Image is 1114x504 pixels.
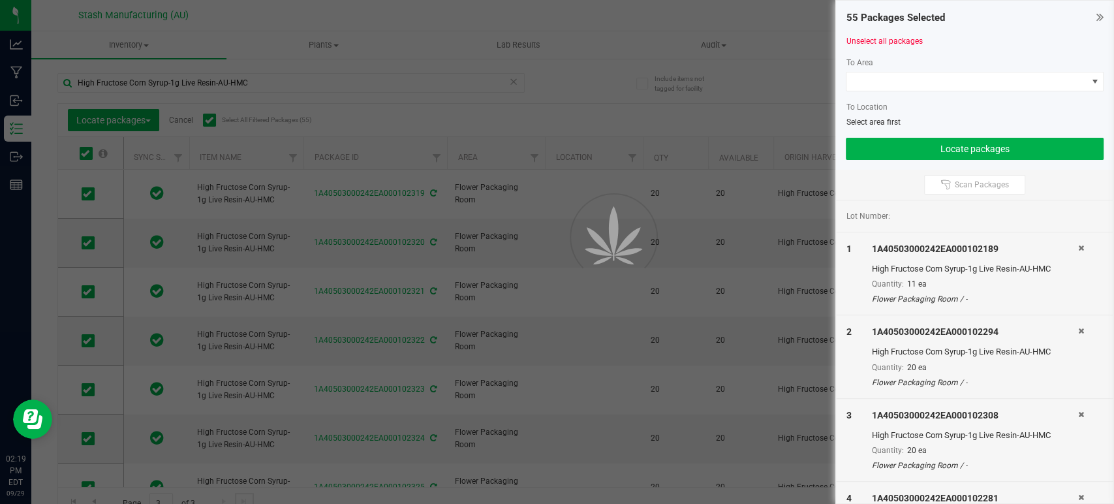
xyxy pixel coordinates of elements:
[846,138,1104,160] button: Locate packages
[846,58,873,67] span: To Area
[872,345,1078,358] div: High Fructose Corn Syrup-1g Live Resin-AU-HMC
[872,460,1078,471] div: Flower Packaging Room / -
[846,244,851,254] span: 1
[872,242,1078,256] div: 1A40503000242EA000102189
[872,262,1078,276] div: High Fructose Corn Syrup-1g Live Resin-AU-HMC
[872,279,904,289] span: Quantity:
[846,37,922,46] a: Unselect all packages
[872,429,1078,442] div: High Fructose Corn Syrup-1g Live Resin-AU-HMC
[872,325,1078,339] div: 1A40503000242EA000102294
[955,180,1009,190] span: Scan Packages
[872,293,1078,305] div: Flower Packaging Room / -
[846,118,900,127] span: Select area first
[872,409,1078,422] div: 1A40503000242EA000102308
[846,210,890,222] span: Lot Number:
[872,377,1078,388] div: Flower Packaging Room / -
[907,446,927,455] span: 20 ea
[872,446,904,455] span: Quantity:
[846,410,851,420] span: 3
[846,326,851,337] span: 2
[907,279,927,289] span: 11 ea
[846,102,887,112] span: To Location
[907,363,927,372] span: 20 ea
[872,363,904,372] span: Quantity:
[13,400,52,439] iframe: Resource center
[924,175,1025,195] button: Scan Packages
[846,493,851,503] span: 4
